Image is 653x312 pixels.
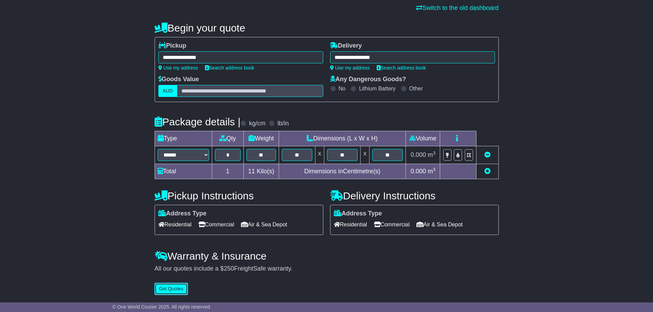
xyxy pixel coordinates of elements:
label: Lithium Battery [359,85,396,92]
h4: Warranty & Insurance [155,250,499,262]
label: kg/cm [249,120,265,127]
h4: Delivery Instructions [330,190,499,201]
span: Residential [158,219,192,230]
a: Use my address [330,65,370,71]
a: Search address book [205,65,254,71]
label: Goods Value [158,76,199,83]
button: Get Quotes [155,283,188,295]
h4: Package details | [155,116,241,127]
label: Address Type [334,210,382,217]
label: Other [409,85,423,92]
td: x [361,146,370,164]
span: 11 [248,168,255,175]
h4: Begin your quote [155,22,499,34]
span: m [428,168,436,175]
td: x [315,146,324,164]
label: Any Dangerous Goods? [330,76,406,83]
td: Total [155,164,212,179]
sup: 3 [433,167,436,172]
label: lb/in [277,120,289,127]
div: All our quotes include a $ FreightSafe warranty. [155,265,499,273]
label: No [339,85,346,92]
span: 0.000 [411,168,426,175]
td: Dimensions in Centimetre(s) [279,164,406,179]
label: AUD [158,85,178,97]
a: Add new item [484,168,491,175]
a: Remove this item [484,151,491,158]
td: Type [155,131,212,146]
span: Air & Sea Depot [416,219,463,230]
span: 250 [224,265,234,272]
td: Qty [212,131,244,146]
td: Weight [244,131,279,146]
sup: 3 [433,150,436,155]
label: Delivery [330,42,362,50]
a: Switch to the old dashboard [416,4,498,11]
a: Use my address [158,65,198,71]
span: Commercial [198,219,234,230]
label: Pickup [158,42,186,50]
span: m [428,151,436,158]
td: Dimensions (L x W x H) [279,131,406,146]
h4: Pickup Instructions [155,190,323,201]
label: Address Type [158,210,207,217]
span: Commercial [374,219,410,230]
td: Volume [406,131,440,146]
td: Kilo(s) [244,164,279,179]
span: Residential [334,219,367,230]
a: Search address book [377,65,426,71]
span: 0.000 [411,151,426,158]
span: Air & Sea Depot [241,219,287,230]
td: 1 [212,164,244,179]
span: © One World Courier 2025. All rights reserved. [112,304,211,310]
